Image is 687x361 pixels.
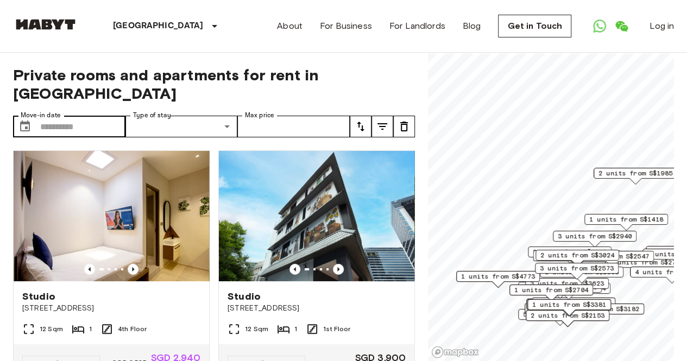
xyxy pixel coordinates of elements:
img: Marketing picture of unit SG-01-110-033-001 [14,151,209,281]
span: 1 units from S$1418 [589,214,663,224]
a: Mapbox logo [431,346,479,358]
div: Map marker [525,303,608,320]
span: 1 units from S$3182 [565,304,639,314]
a: Get in Touch [498,15,571,37]
span: Studio [228,290,261,303]
div: Map marker [518,309,602,326]
span: 1 units from S$2704 [514,285,588,295]
span: 3 units from S$2940 [558,231,632,241]
span: [STREET_ADDRESS] [22,303,200,314]
a: For Landlords [389,20,445,33]
button: Previous image [333,264,344,275]
div: Map marker [594,168,677,185]
span: 1 units from S$3381 [532,300,606,309]
span: 4th Floor [118,324,147,334]
img: Marketing picture of unit SG-01-110-044_001 [219,151,414,281]
span: 1 units from S$4773 [461,271,535,281]
button: Previous image [128,264,138,275]
label: Max price [245,111,274,120]
div: Map marker [509,284,593,301]
button: tune [371,116,393,137]
a: Blog [463,20,481,33]
button: Choose date [14,116,36,137]
button: tune [393,116,415,137]
div: Map marker [528,246,612,263]
a: Log in [650,20,674,33]
div: Map marker [533,250,620,267]
a: For Business [320,20,372,33]
div: Map marker [527,283,610,300]
span: 3 units from S$2573 [540,263,614,273]
span: 1st Floor [323,324,350,334]
span: Private rooms and apartments for rent in [GEOGRAPHIC_DATA] [13,66,415,103]
span: 2 units from S$1985 [598,168,672,178]
div: Map marker [532,297,615,314]
div: Map marker [526,310,609,327]
button: Previous image [84,264,95,275]
span: 2 units from S$3024 [540,250,614,260]
div: Map marker [535,250,619,267]
div: Map marker [553,231,636,248]
span: 12 Sqm [40,324,63,334]
div: Map marker [535,263,619,280]
p: [GEOGRAPHIC_DATA] [113,20,204,33]
span: 1 units from S$2547 [575,251,649,261]
span: Studio [22,290,55,303]
button: Previous image [289,264,300,275]
div: Map marker [525,278,609,295]
label: Type of stay [133,111,171,120]
span: 12 Sqm [245,324,268,334]
a: Open WhatsApp [589,15,610,37]
div: Map marker [584,214,668,231]
span: [STREET_ADDRESS] [228,303,406,314]
a: Open WeChat [610,15,632,37]
div: Map marker [560,303,644,320]
a: About [277,20,302,33]
span: 1 [89,324,92,334]
button: tune [350,116,371,137]
div: Map marker [527,299,611,316]
div: Map marker [456,271,540,288]
span: 1 [294,324,297,334]
span: 3 units from S$3623 [530,278,604,288]
div: Map marker [540,267,623,283]
img: Habyt [13,19,78,30]
label: Move-in date [21,111,61,120]
span: 3 units from S$1985 [533,247,607,257]
span: 5 units from S$1680 [523,309,597,319]
div: Map marker [570,251,654,268]
div: Map marker [526,299,610,316]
